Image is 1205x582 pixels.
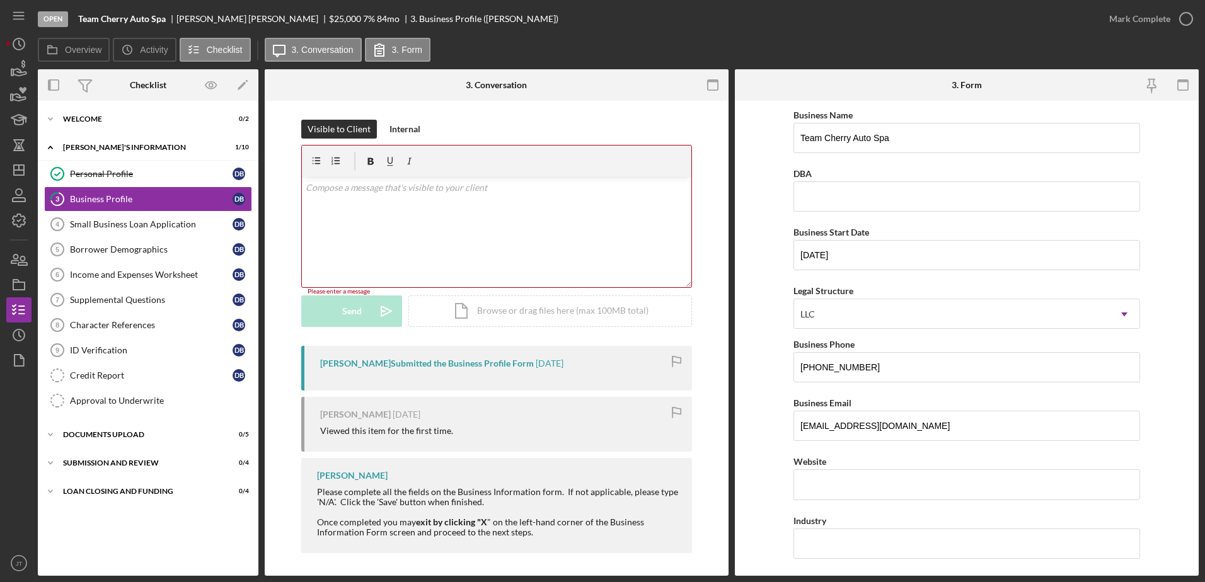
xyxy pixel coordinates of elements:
[329,13,361,24] span: $25,000
[233,168,245,180] div: D B
[44,212,252,237] a: 4Small Business Loan ApplicationDB
[308,120,371,139] div: Visible to Client
[233,218,245,231] div: D B
[55,271,59,278] tspan: 6
[377,14,400,24] div: 84 mo
[70,295,233,305] div: Supplemental Questions
[6,551,32,576] button: JT
[301,288,692,295] div: Please enter a message
[63,115,217,123] div: WELCOME
[265,38,362,62] button: 3. Conversation
[292,45,354,55] label: 3. Conversation
[55,346,59,354] tspan: 9
[301,295,402,327] button: Send
[226,144,249,151] div: 1 / 10
[320,358,534,368] div: [PERSON_NAME] Submitted the Business Profile Form
[342,295,362,327] div: Send
[44,186,252,212] a: 3Business ProfileDB
[233,294,245,306] div: D B
[317,471,388,481] div: [PERSON_NAME]
[70,320,233,330] div: Character References
[70,396,251,406] div: Approval to Underwrite
[793,110,853,120] label: Business Name
[70,169,233,179] div: Personal Profile
[180,38,251,62] button: Checklist
[536,358,563,368] time: 2025-08-06 17:16
[233,369,245,382] div: D B
[793,227,869,237] label: Business Start Date
[320,426,453,436] div: Viewed this item for the first time.
[130,80,166,90] div: Checklist
[393,409,420,419] time: 2025-08-06 17:15
[233,193,245,205] div: D B
[389,120,420,139] div: Internal
[63,459,217,467] div: SUBMISSION AND REVIEW
[63,431,217,438] div: DOCUMENTS UPLOAD
[44,338,252,363] a: 9ID VerificationDB
[44,237,252,262] a: 5Borrower DemographicsDB
[320,409,391,419] div: [PERSON_NAME]
[233,268,245,281] div: D B
[113,38,176,62] button: Activity
[63,144,217,151] div: [PERSON_NAME]'S INFORMATION
[44,287,252,312] a: 7Supplemental QuestionsDB
[140,45,168,55] label: Activity
[793,456,826,467] label: Website
[317,517,679,537] div: Once completed you may " on the left-hand corner of the Business Information Form screen and proc...
[317,487,679,507] div: Please complete all the fields on the Business Information form. If not applicable, please type '...
[226,431,249,438] div: 0 / 5
[952,80,982,90] div: 3. Form
[226,115,249,123] div: 0 / 2
[70,194,233,204] div: Business Profile
[207,45,243,55] label: Checklist
[55,246,59,253] tspan: 5
[44,161,252,186] a: Personal ProfileDB
[55,220,60,228] tspan: 4
[233,243,245,256] div: D B
[70,345,233,355] div: ID Verification
[793,397,851,408] label: Business Email
[16,560,23,567] text: JT
[416,516,487,527] strong: exit by clicking "X
[793,339,855,350] label: Business Phone
[70,244,233,254] div: Borrower Demographics
[63,488,217,495] div: LOAN CLOSING AND FUNDING
[44,312,252,338] a: 8Character ReferencesDB
[70,219,233,229] div: Small Business Loan Application
[793,168,812,179] label: DBA
[226,488,249,495] div: 0 / 4
[70,270,233,280] div: Income and Expenses Worksheet
[301,120,377,139] button: Visible to Client
[392,45,422,55] label: 3. Form
[44,262,252,287] a: 6Income and Expenses WorksheetDB
[233,319,245,331] div: D B
[55,321,59,329] tspan: 8
[233,344,245,357] div: D B
[410,14,558,24] div: 3. Business Profile ([PERSON_NAME])
[44,363,252,388] a: Credit ReportDB
[176,14,329,24] div: [PERSON_NAME] [PERSON_NAME]
[1162,527,1192,557] iframe: Intercom live chat
[365,38,430,62] button: 3. Form
[226,459,249,467] div: 0 / 4
[1109,6,1170,31] div: Mark Complete
[55,195,59,203] tspan: 3
[44,388,252,413] a: Approval to Underwrite
[65,45,101,55] label: Overview
[55,296,59,304] tspan: 7
[363,14,375,24] div: 7 %
[800,309,815,319] div: LLC
[38,11,68,27] div: Open
[38,38,110,62] button: Overview
[78,14,166,24] b: Team Cherry Auto Spa
[70,370,233,380] div: Credit Report
[383,120,427,139] button: Internal
[1097,6,1199,31] button: Mark Complete
[466,80,527,90] div: 3. Conversation
[793,515,826,526] label: Industry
